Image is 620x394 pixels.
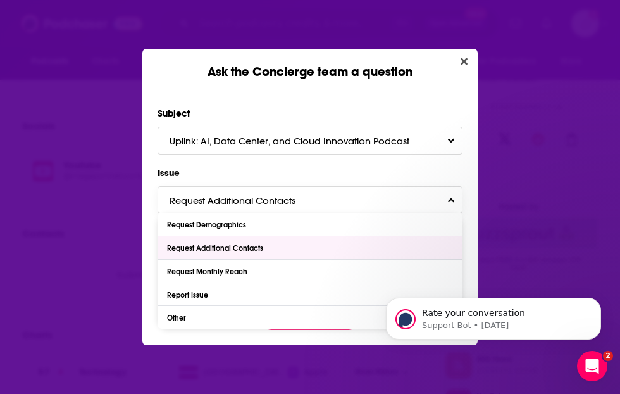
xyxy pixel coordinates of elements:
label: Issue [158,165,462,181]
div: Request Monthly Reach [167,267,251,276]
label: Subject [158,105,462,122]
div: Request Demographics [167,220,249,229]
span: 2 [603,351,613,361]
span: Uplink: AI, Data Center, and Cloud Innovation Podcast [170,135,435,147]
div: Ask the Concierge team a question [142,49,478,80]
div: Report Issue [167,291,211,300]
button: Request Additional ContactsToggle Pronoun Dropdown [158,186,462,213]
iframe: Intercom notifications message [367,271,620,360]
span: Request Additional Contacts [170,194,321,207]
iframe: Intercom live chat [577,351,607,381]
button: Close [456,54,473,70]
div: Other [167,314,189,322]
button: Uplink: AI, Data Center, and Cloud Innovation PodcastToggle Pronoun Dropdown [158,127,462,154]
div: Request Additional Contacts [167,244,266,253]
